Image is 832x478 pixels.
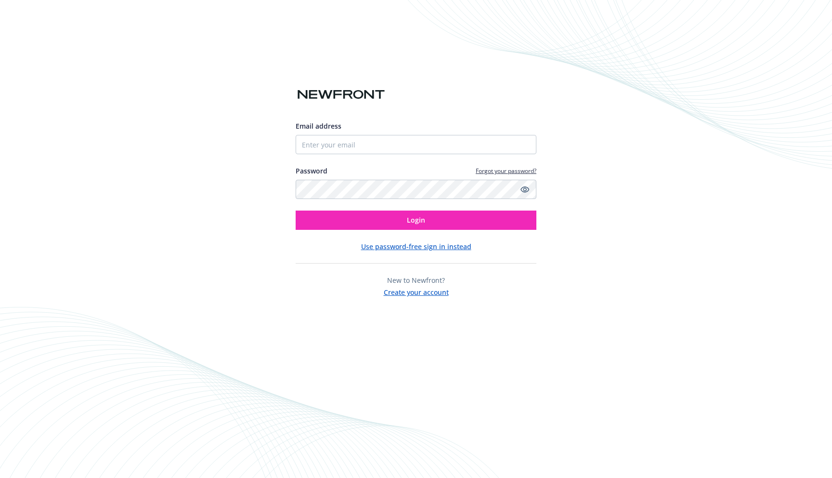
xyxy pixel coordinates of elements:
label: Password [296,166,327,176]
span: Email address [296,121,341,131]
button: Use password-free sign in instead [361,241,471,252]
a: Forgot your password? [476,167,536,175]
button: Login [296,211,536,230]
input: Enter your password [296,180,536,199]
button: Create your account [384,285,449,297]
span: New to Newfront? [387,276,445,285]
a: Show password [519,184,531,195]
img: Newfront logo [296,86,387,103]
span: Login [407,215,425,225]
input: Enter your email [296,135,536,154]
